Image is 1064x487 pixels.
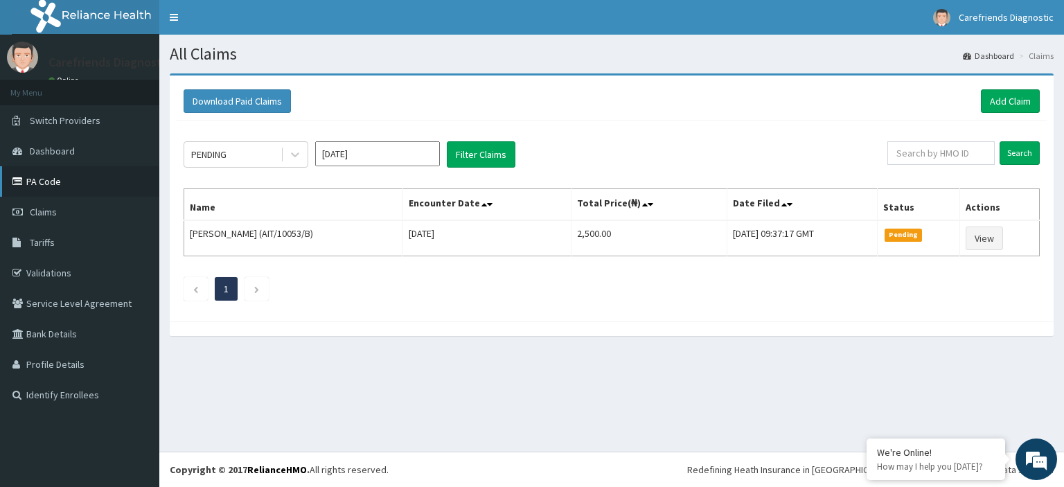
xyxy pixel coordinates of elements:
span: Claims [30,206,57,218]
div: We're Online! [877,446,995,459]
div: PENDING [191,148,227,161]
img: User Image [7,42,38,73]
button: Download Paid Claims [184,89,291,113]
th: Total Price(₦) [571,189,727,221]
span: Pending [885,229,923,241]
input: Search [1000,141,1040,165]
span: Carefriends Diagnostic [959,11,1054,24]
th: Name [184,189,403,221]
span: Switch Providers [30,114,100,127]
a: Dashboard [963,50,1014,62]
button: Filter Claims [447,141,515,168]
div: Redefining Heath Insurance in [GEOGRAPHIC_DATA] using Telemedicine and Data Science! [687,463,1054,477]
td: [PERSON_NAME] (AIT/10053/B) [184,220,403,256]
h1: All Claims [170,45,1054,63]
input: Select Month and Year [315,141,440,166]
p: Carefriends Diagnostic [48,56,171,69]
a: Next page [254,283,260,295]
a: RelianceHMO [247,463,307,476]
th: Actions [959,189,1039,221]
input: Search by HMO ID [887,141,995,165]
td: [DATE] [402,220,571,256]
td: [DATE] 09:37:17 GMT [727,220,877,256]
span: Dashboard [30,145,75,157]
p: How may I help you today? [877,461,995,472]
th: Status [877,189,959,221]
a: Online [48,76,82,85]
li: Claims [1016,50,1054,62]
td: 2,500.00 [571,220,727,256]
strong: Copyright © 2017 . [170,463,310,476]
th: Encounter Date [402,189,571,221]
img: User Image [933,9,950,26]
a: Add Claim [981,89,1040,113]
footer: All rights reserved. [159,452,1064,487]
a: Previous page [193,283,199,295]
th: Date Filed [727,189,877,221]
a: View [966,227,1003,250]
span: Tariffs [30,236,55,249]
a: Page 1 is your current page [224,283,229,295]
